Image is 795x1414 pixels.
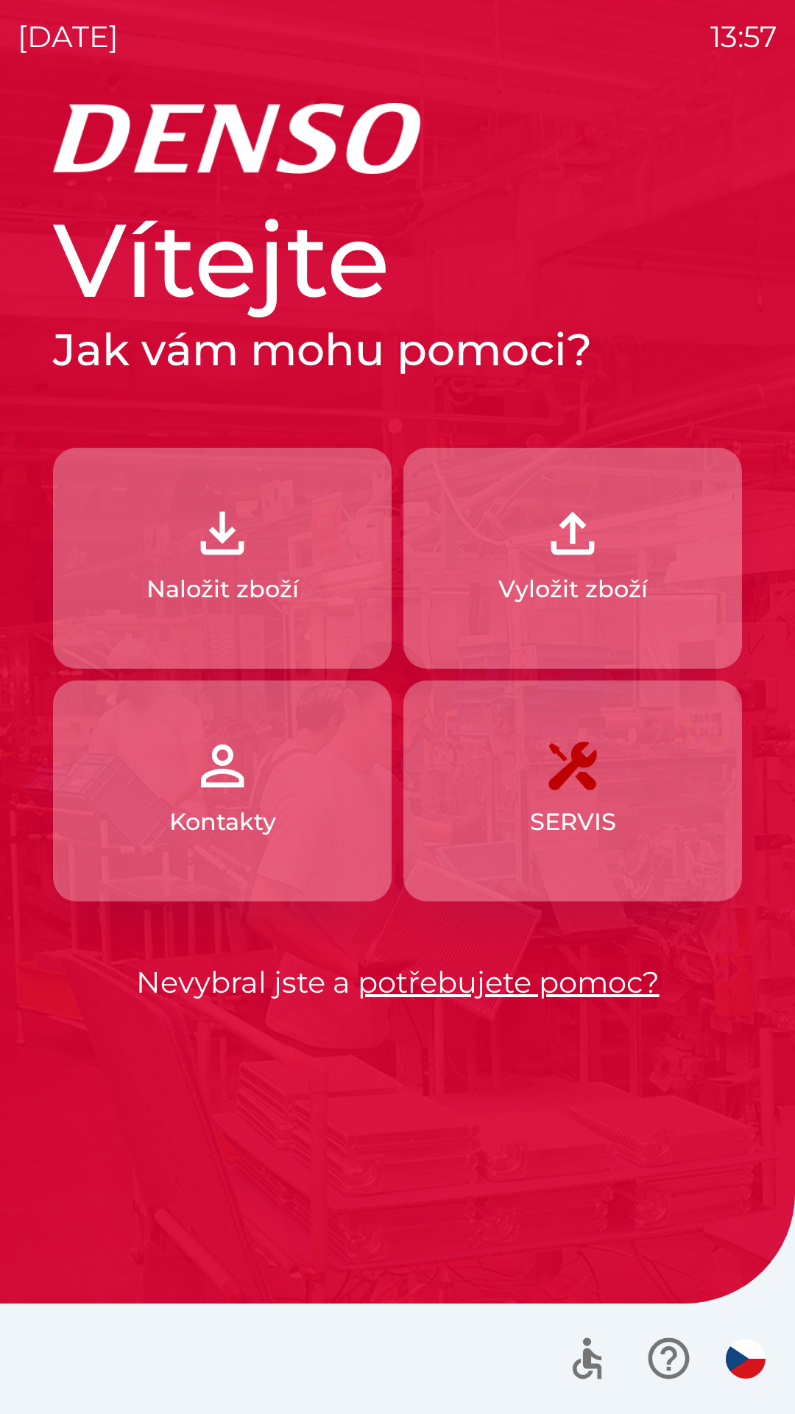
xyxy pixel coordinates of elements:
[53,103,742,174] img: Logo
[358,964,660,1000] a: potřebujete pomoc?
[53,197,742,323] h1: Vítejte
[146,571,299,607] p: Naložit zboží
[710,15,777,59] p: 13:57
[540,734,605,798] img: 7408382d-57dc-4d4c-ad5a-dca8f73b6e74.png
[53,960,742,1005] p: Nevybral jste a
[190,734,255,798] img: 072f4d46-cdf8-44b2-b931-d189da1a2739.png
[726,1339,766,1379] img: cs flag
[530,804,616,840] p: SERVIS
[540,501,605,566] img: 2fb22d7f-6f53-46d3-a092-ee91fce06e5d.png
[403,680,742,901] button: SERVIS
[498,571,648,607] p: Vyložit zboží
[169,804,276,840] p: Kontakty
[53,448,392,669] button: Naložit zboží
[18,15,119,59] p: [DATE]
[403,448,742,669] button: Vyložit zboží
[190,501,255,566] img: 918cc13a-b407-47b8-8082-7d4a57a89498.png
[53,323,742,377] h2: Jak vám mohu pomoci?
[53,680,392,901] button: Kontakty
